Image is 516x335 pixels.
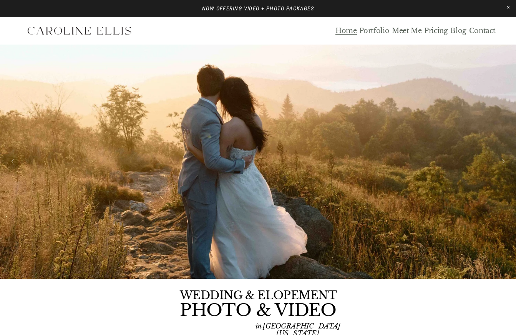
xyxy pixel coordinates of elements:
[392,27,422,35] a: Meet Me
[335,27,357,35] a: Home
[21,21,138,40] img: Western North Carolina Faith Based Elopement Photographer
[450,27,466,35] a: Blog
[8,156,18,168] button: Previous Slide
[424,27,448,35] a: Pricing
[180,302,336,319] h4: PHOTO & VIDEO
[469,27,496,35] a: Contact
[180,290,337,301] h4: WEDDING & ELOPEMENT
[498,156,508,168] button: Next Slide
[359,27,389,35] a: Portfolio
